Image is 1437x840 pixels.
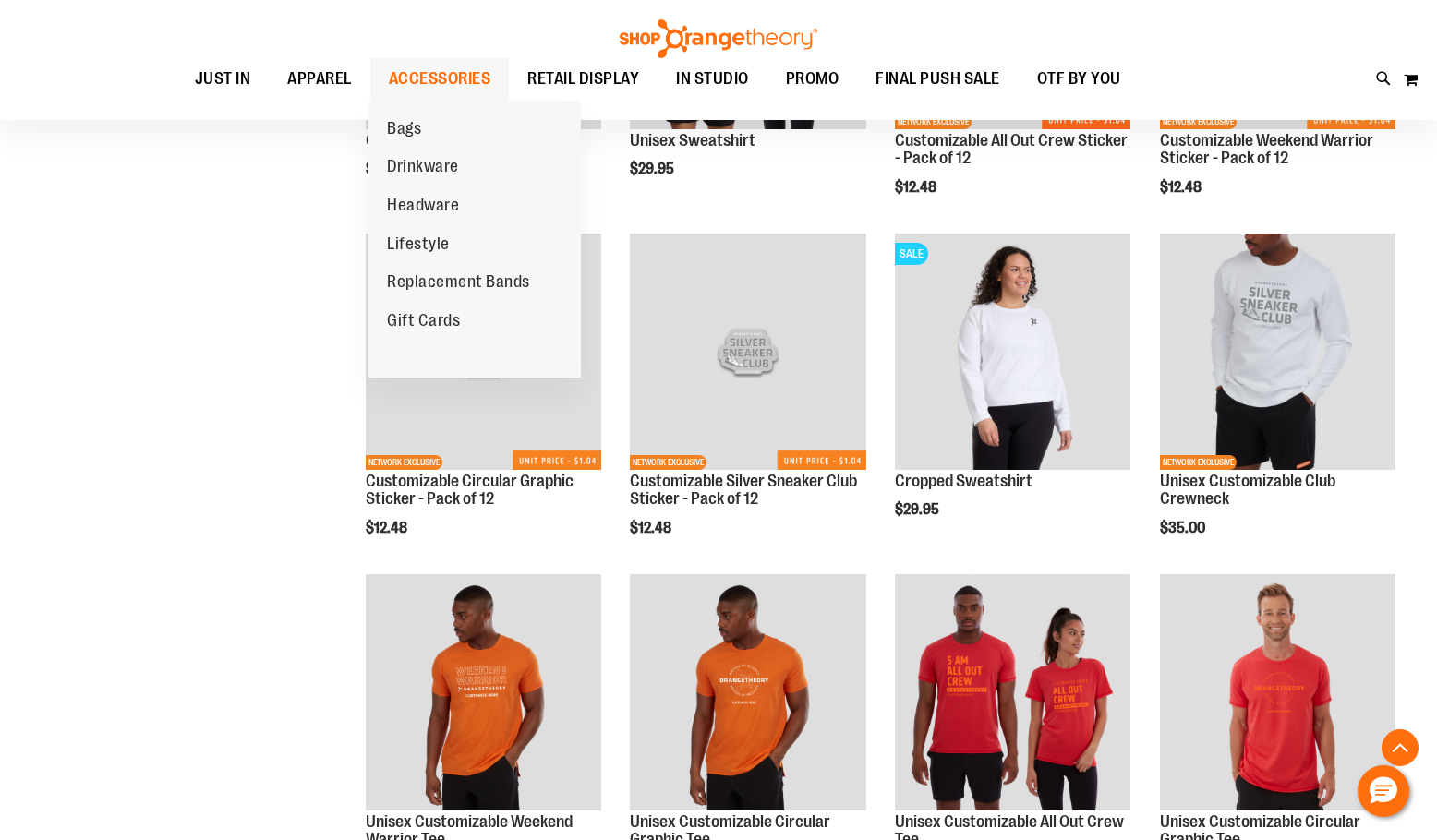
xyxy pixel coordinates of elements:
[1151,224,1405,583] div: product
[895,114,972,129] span: NETWORK EXCLUSIVE
[895,179,939,196] span: $12.48
[1160,574,1395,810] img: City Customizable Circular Graphic Tee primary image
[658,58,767,101] a: IN STUDIO
[368,110,440,149] a: Bags
[895,131,1128,168] a: Customizable All Out Crew Sticker - Pack of 12
[1160,574,1395,812] a: City Customizable Circular Graphic Tee primary image
[370,58,510,101] a: ACCESSORIES
[630,472,857,509] a: Customizable Silver Sneaker Club Sticker - Pack of 12
[676,58,749,100] span: IN STUDIO
[857,58,1019,101] a: FINAL PUSH SALE
[1160,234,1395,472] a: City Customizable Silver Sneaker Club Tee primary imageNETWORK EXCLUSIVE
[895,472,1032,490] a: Cropped Sweatshirt
[387,234,450,258] span: Lifestyle
[875,58,1000,100] span: FINAL PUSH SALE
[366,131,503,150] a: Cropped Sweatshirt
[1160,455,1237,470] span: NETWORK EXCLUSIVE
[387,119,421,142] span: Bags
[387,311,460,334] span: Gift Cards
[366,520,410,536] span: $12.48
[1160,114,1237,129] span: NETWORK EXCLUSIVE
[366,234,601,469] img: Customizable Circular Graphic Sticker - Pack of 12
[269,58,370,101] a: APPAREL
[287,58,352,100] span: APPAREL
[895,574,1130,812] a: Unisex Customizable All Out Crew Tee
[630,455,706,470] span: NETWORK EXCLUSIVE
[630,234,865,472] a: Customizable Silver Sneaker Club Sticker - Pack of 12NETWORK EXCLUSIVE
[368,302,478,341] a: Gift Cards
[387,157,459,180] span: Drinkware
[1160,179,1204,196] span: $12.48
[366,472,574,509] a: Customizable Circular Graphic Sticker - Pack of 12
[387,196,459,219] span: Headware
[366,161,413,177] span: $29.95
[767,58,858,101] a: PROMO
[1160,131,1373,168] a: Customizable Weekend Warrior Sticker - Pack of 12
[368,225,468,264] a: Lifestyle
[1358,765,1409,817] button: Hello, have a question? Let’s chat.
[630,520,674,536] span: $12.48
[1160,520,1208,536] span: $35.00
[895,234,1130,469] img: Front facing view of Cropped Sweatshirt
[895,501,942,518] span: $29.95
[356,224,610,583] div: product
[368,101,581,378] ul: ACCESSORIES
[527,58,639,100] span: RETAIL DISPLAY
[617,19,820,58] img: Shop Orangetheory
[1160,234,1395,469] img: City Customizable Silver Sneaker Club Tee primary image
[1160,472,1335,509] a: Unisex Customizable Club Crewneck
[368,148,477,186] a: Drinkware
[176,58,270,101] a: JUST IN
[509,58,658,100] a: RETAIL DISPLAY
[630,234,865,469] img: Customizable Silver Sneaker Club Sticker - Pack of 12
[786,58,839,100] span: PROMO
[1382,729,1419,766] button: Back To Top
[886,224,1140,565] div: product
[366,574,601,812] a: City Customizable Weekend Warrior Tee primary image
[1037,58,1121,100] span: OTF BY YOU
[621,224,875,583] div: product
[630,131,755,150] a: Unisex Sweatshirt
[630,574,865,812] a: City Customizable Circular Graphic Tee primary image
[368,263,549,302] a: Replacement Bands
[1019,58,1140,101] a: OTF BY YOU
[630,574,865,810] img: City Customizable Circular Graphic Tee primary image
[368,186,477,225] a: Headware
[366,455,442,470] span: NETWORK EXCLUSIVE
[895,243,928,265] span: SALE
[389,58,491,100] span: ACCESSORIES
[387,272,530,295] span: Replacement Bands
[195,58,251,100] span: JUST IN
[895,234,1130,472] a: Front facing view of Cropped SweatshirtSALE
[366,574,601,810] img: City Customizable Weekend Warrior Tee primary image
[366,234,601,472] a: Customizable Circular Graphic Sticker - Pack of 12NETWORK EXCLUSIVE
[630,161,677,177] span: $29.95
[895,574,1130,810] img: Unisex Customizable All Out Crew Tee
